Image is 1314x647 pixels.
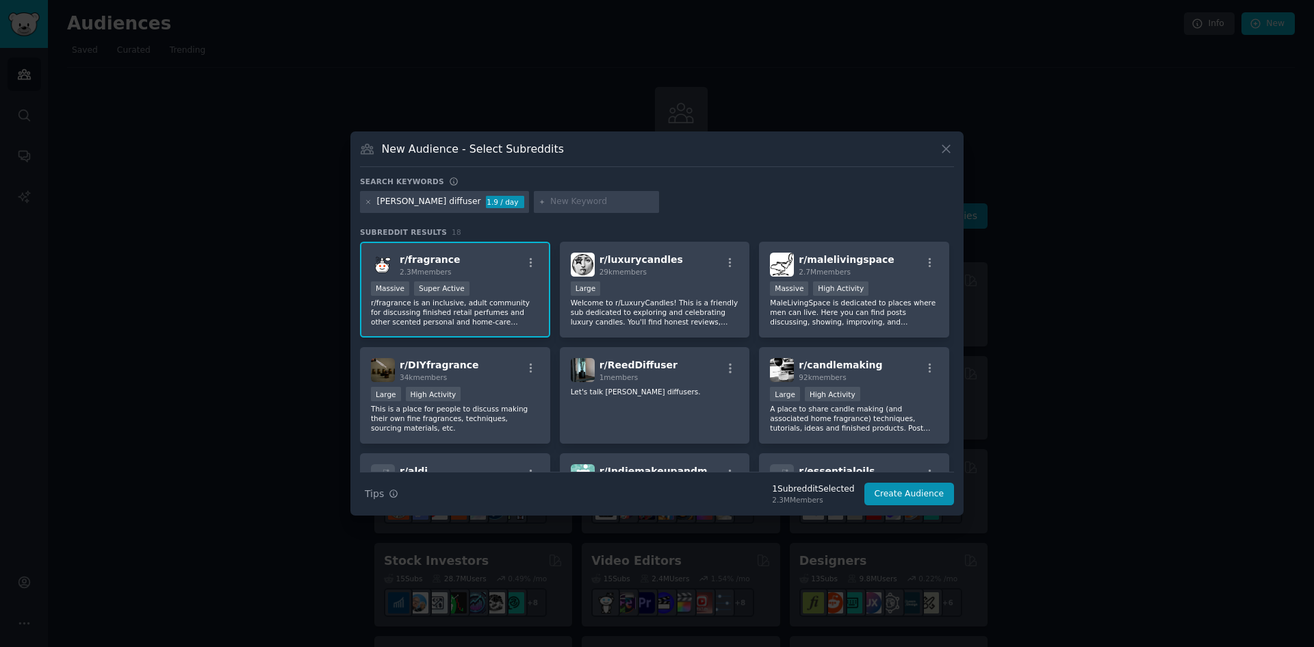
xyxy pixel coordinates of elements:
[371,281,409,296] div: Massive
[864,483,955,506] button: Create Audience
[571,298,739,327] p: Welcome to r/LuxuryCandles! This is a friendly sub dedicated to exploring and celebrating luxury ...
[600,373,639,381] span: 1 members
[400,254,461,265] span: r/ fragrance
[571,281,601,296] div: Large
[400,268,452,276] span: 2.3M members
[799,268,851,276] span: 2.7M members
[571,358,595,382] img: ReedDiffuser
[772,495,854,505] div: 2.3M Members
[371,253,395,277] img: fragrance
[770,387,800,401] div: Large
[400,466,428,477] span: r/ aldi
[365,487,384,501] span: Tips
[770,281,808,296] div: Massive
[770,358,794,382] img: candlemaking
[600,268,647,276] span: 29k members
[486,196,524,208] div: 1.9 / day
[600,359,678,370] span: r/ ReedDiffuser
[571,253,595,277] img: luxurycandles
[452,228,461,236] span: 18
[799,254,894,265] span: r/ malelivingspace
[400,373,447,381] span: 34k members
[600,466,725,477] span: r/ Indiemakeupandmore
[414,281,469,296] div: Super Active
[406,387,461,401] div: High Activity
[400,359,479,370] span: r/ DIYfragrance
[360,227,447,237] span: Subreddit Results
[571,387,739,396] p: Let's talk [PERSON_NAME] diffusers.
[571,464,595,488] img: Indiemakeupandmore
[770,404,938,433] p: A place to share candle making (and associated home fragrance) techniques, tutorials, ideas and f...
[600,254,683,265] span: r/ luxurycandles
[799,359,882,370] span: r/ candlemaking
[813,281,868,296] div: High Activity
[550,196,654,208] input: New Keyword
[371,387,401,401] div: Large
[799,466,875,477] span: r/ essentialoils
[371,298,539,327] p: r/fragrance is an inclusive, adult community for discussing finished retail perfumes and other sc...
[371,404,539,433] p: This is a place for people to discuss making their own fine fragrances, techniques, sourcing mate...
[770,253,794,277] img: malelivingspace
[382,142,564,156] h3: New Audience - Select Subreddits
[377,196,481,208] div: [PERSON_NAME] diffuser
[360,482,403,506] button: Tips
[799,373,846,381] span: 92k members
[360,177,444,186] h3: Search keywords
[805,387,860,401] div: High Activity
[772,483,854,496] div: 1 Subreddit Selected
[770,298,938,327] p: MaleLivingSpace is dedicated to places where men can live. Here you can find posts discussing, sh...
[371,358,395,382] img: DIYfragrance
